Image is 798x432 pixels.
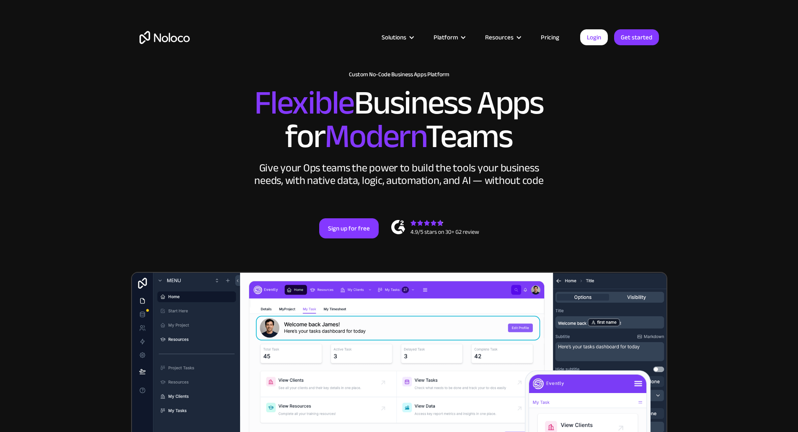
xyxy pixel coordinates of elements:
a: Login [580,29,608,45]
span: Flexible [254,72,354,134]
div: Give your Ops teams the power to build the tools your business needs, with native data, logic, au... [253,162,546,187]
span: Modern [325,105,426,168]
a: Sign up for free [319,218,379,238]
div: Solutions [371,32,423,43]
div: Platform [434,32,458,43]
a: Get started [614,29,659,45]
div: Resources [485,32,514,43]
a: home [139,31,190,44]
a: Pricing [530,32,570,43]
div: Resources [475,32,530,43]
div: Platform [423,32,475,43]
h2: Business Apps for Teams [139,86,659,153]
div: Solutions [382,32,406,43]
